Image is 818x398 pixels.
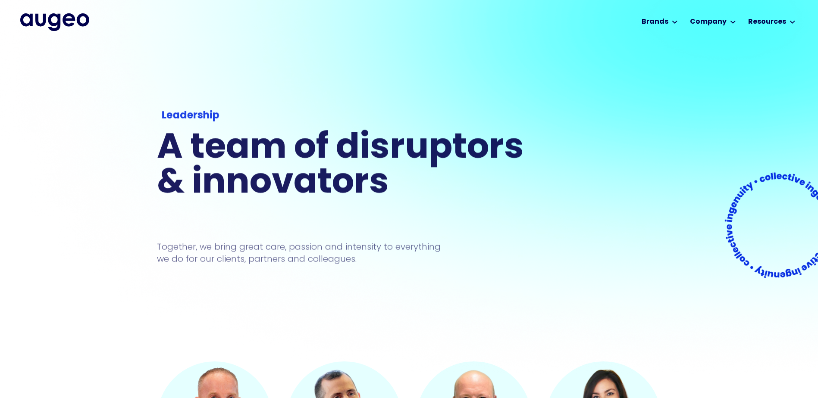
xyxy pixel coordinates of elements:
[157,131,530,201] h1: A team of disruptors & innovators
[642,17,668,27] div: Brands
[690,17,727,27] div: Company
[157,240,454,264] p: Together, we bring great care, passion and intensity to everything we do for our clients, partner...
[20,13,89,31] img: Augeo's full logo in midnight blue.
[748,17,786,27] div: Resources
[20,13,89,31] a: home
[162,108,525,123] div: Leadership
